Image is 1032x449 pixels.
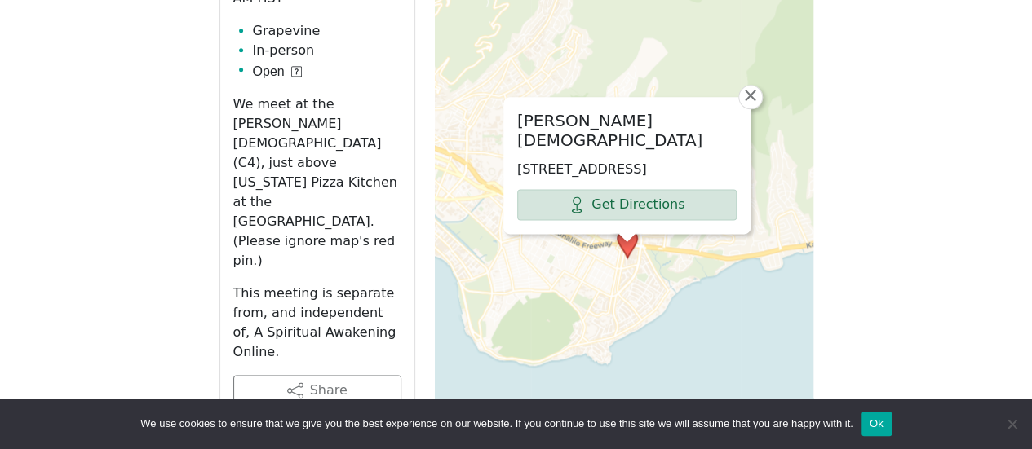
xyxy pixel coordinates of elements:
span: No [1003,416,1020,432]
p: This meeting is separate from, and independent of, A Spiritual Awakening Online. [233,284,401,362]
p: [STREET_ADDRESS] [517,160,737,179]
p: We meet at the [PERSON_NAME][DEMOGRAPHIC_DATA] (C4), just above [US_STATE] Pizza Kitchen at the [... [233,95,401,271]
a: Close popup [738,85,763,109]
li: In-person [253,41,401,60]
h2: [PERSON_NAME][DEMOGRAPHIC_DATA] [517,111,737,150]
button: Share [233,375,401,406]
span: Open [253,62,285,81]
button: Ok [861,412,892,436]
span: We use cookies to ensure that we give you the best experience on our website. If you continue to ... [140,416,853,432]
span: × [742,86,759,105]
li: Grapevine [253,21,401,41]
button: Open [253,62,302,81]
a: Get Directions [517,189,737,220]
